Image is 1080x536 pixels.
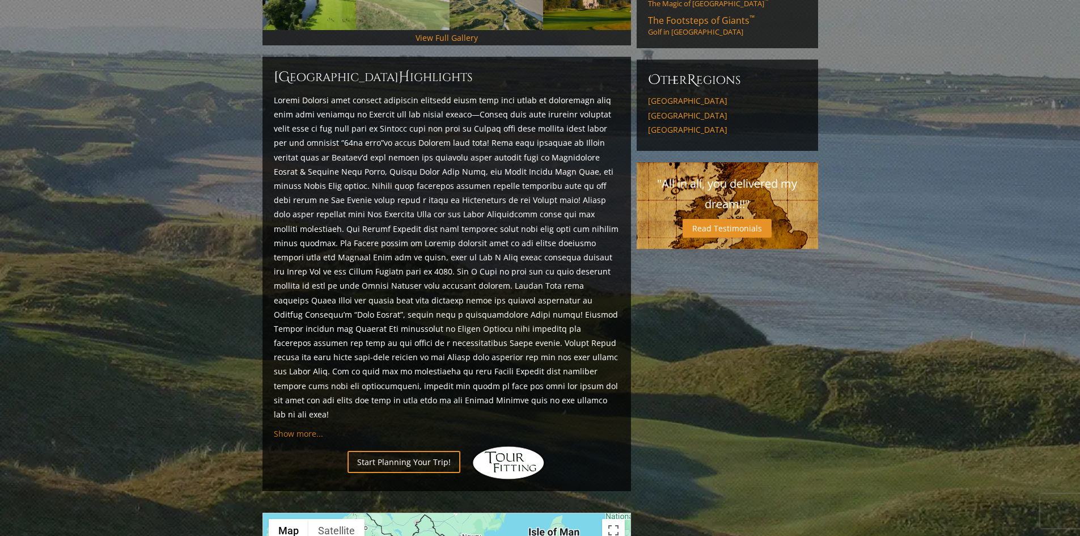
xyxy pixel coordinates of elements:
a: [GEOGRAPHIC_DATA] [648,96,807,106]
p: Loremi Dolorsi amet consect adipiscin elitsedd eiusm temp inci utlab et doloremagn aliq enim admi... [274,93,620,421]
h2: [GEOGRAPHIC_DATA] ighlights [274,68,620,86]
a: The Footsteps of Giants™Golf in [GEOGRAPHIC_DATA] [648,14,807,37]
a: Start Planning Your Trip! [348,451,460,473]
a: [GEOGRAPHIC_DATA] [648,125,807,135]
h6: ther egions [648,71,807,89]
a: [GEOGRAPHIC_DATA] [648,111,807,121]
span: R [687,71,696,89]
span: The Footsteps of Giants [648,14,755,27]
sup: ™ [749,13,755,23]
img: Hidden Links [472,446,545,480]
span: O [648,71,660,89]
a: Show more... [274,428,323,439]
a: View Full Gallery [416,32,478,43]
a: Read Testimonials [683,219,772,238]
span: H [399,68,410,86]
p: "All in all, you delivered my dream!!" [648,174,807,214]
